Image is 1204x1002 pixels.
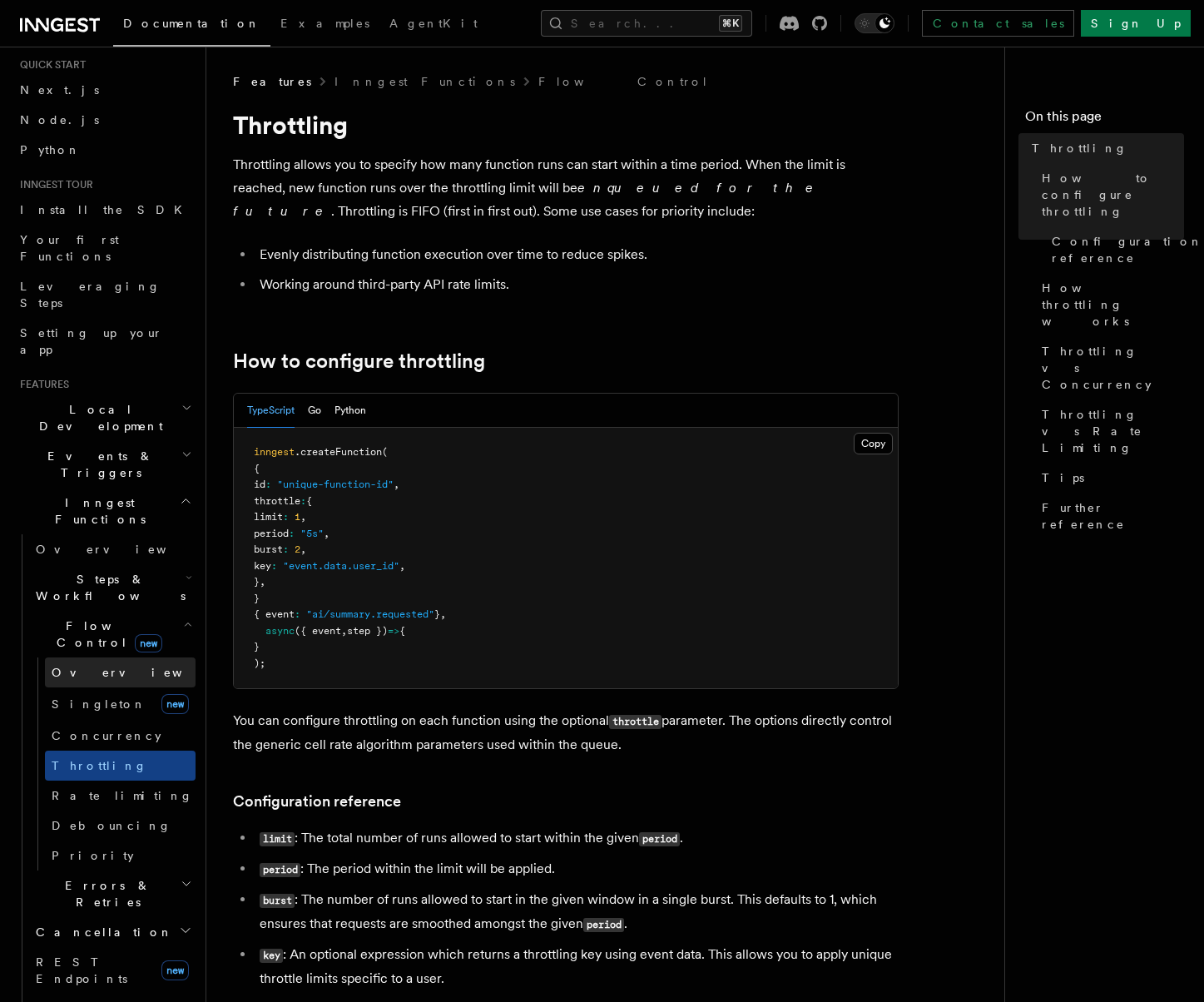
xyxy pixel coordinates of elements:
[255,826,899,851] li: : The total number of runs allowed to start within the given .
[29,917,196,947] button: Cancellation
[1042,499,1184,533] span: Further reference
[113,5,270,47] a: Documentation
[255,888,899,936] li: : The number of runs allowed to start in the given window in a single burst. This defaults to 1, ...
[254,560,271,572] span: key
[334,73,515,90] a: Inngest Functions
[324,528,329,539] span: ,
[45,751,196,781] a: Throttling
[254,463,260,474] span: {
[45,721,196,751] a: Concurrency
[29,534,196,564] a: Overview
[347,625,388,637] span: step })
[29,611,196,657] button: Flow Controlnew
[45,811,196,841] a: Debouncing
[306,608,434,620] span: "ai/summary.requested"
[1081,10,1191,37] a: Sign Up
[283,511,289,523] span: :
[254,608,295,620] span: { event
[13,448,181,481] span: Events & Triggers
[36,955,127,985] span: REST Endpoints
[13,135,196,165] a: Python
[1035,399,1184,463] a: Throttling vs Rate Limiting
[45,657,196,687] a: Overview
[254,479,265,490] span: id
[254,576,260,588] span: }
[379,5,488,45] a: AgentKit
[29,657,196,871] div: Flow Controlnew
[20,113,99,126] span: Node.js
[1025,107,1184,133] h4: On this page
[29,947,196,994] a: REST Endpointsnew
[13,494,180,528] span: Inngest Functions
[260,894,295,908] code: burst
[541,10,752,37] button: Search...⌘K
[260,949,283,963] code: key
[719,15,742,32] kbd: ⌘K
[233,153,899,223] p: Throttling allows you to specify how many function runs can start within a time period. When the ...
[254,543,283,555] span: burst
[1042,280,1184,330] span: How throttling works
[295,446,382,458] span: .createFunction
[13,75,196,105] a: Next.js
[36,543,207,556] span: Overview
[254,593,260,604] span: }
[13,225,196,271] a: Your first Functions
[295,511,300,523] span: 1
[1042,343,1184,393] span: Throttling vs Concurrency
[247,394,295,428] button: TypeScript
[283,560,399,572] span: "event.data.user_id"
[434,608,440,620] span: }
[854,433,893,454] button: Copy
[52,729,161,742] span: Concurrency
[45,687,196,721] a: Singletonnew
[260,832,295,846] code: limit
[300,511,306,523] span: ,
[233,110,899,140] h1: Throttling
[265,625,295,637] span: async
[20,326,163,356] span: Setting up your app
[233,790,401,813] a: Configuration reference
[254,511,283,523] span: limit
[1032,140,1127,156] span: Throttling
[20,233,119,263] span: Your first Functions
[538,73,709,90] a: Flow Control
[254,446,295,458] span: inngest
[260,863,300,877] code: period
[20,203,192,216] span: Install the SDK
[13,58,86,72] span: Quick start
[283,543,289,555] span: :
[855,13,894,33] button: Toggle dark mode
[52,849,134,862] span: Priority
[609,715,661,729] code: throttle
[29,924,173,940] span: Cancellation
[45,841,196,871] a: Priority
[440,608,446,620] span: ,
[52,759,147,772] span: Throttling
[1035,163,1184,226] a: How to configure throttling
[308,394,321,428] button: Go
[271,560,277,572] span: :
[399,560,405,572] span: ,
[255,943,899,990] li: : An optional expression which returns a throttling key using event data. This allows you to appl...
[1042,469,1084,486] span: Tips
[13,271,196,318] a: Leveraging Steps
[254,495,300,507] span: throttle
[233,73,311,90] span: Features
[1025,133,1184,163] a: Throttling
[399,625,405,637] span: {
[161,694,189,714] span: new
[123,17,260,30] span: Documentation
[388,625,399,637] span: =>
[13,178,93,191] span: Inngest tour
[161,960,189,980] span: new
[135,634,162,652] span: new
[389,17,478,30] span: AgentKit
[13,394,196,441] button: Local Development
[20,143,81,156] span: Python
[233,350,485,373] a: How to configure throttling
[639,832,680,846] code: period
[13,401,181,434] span: Local Development
[52,789,193,802] span: Rate limiting
[1035,463,1184,493] a: Tips
[255,273,899,296] li: Working around third-party API rate limits.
